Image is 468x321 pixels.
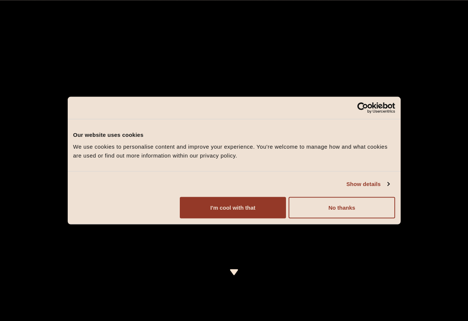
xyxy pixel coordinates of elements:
[229,269,239,275] img: icon-dropdown-cream.svg
[73,142,395,160] div: We use cookies to personalise content and improve your experience. You're welcome to manage how a...
[180,197,286,218] button: I'm cool with that
[330,102,395,114] a: Usercentrics Cookiebot - opens in a new window
[73,131,395,139] div: Our website uses cookies
[346,180,389,189] a: Show details
[289,197,395,218] button: No thanks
